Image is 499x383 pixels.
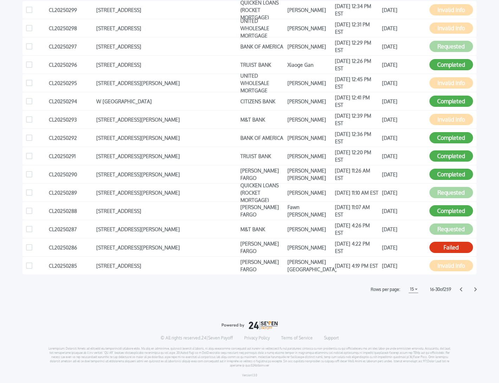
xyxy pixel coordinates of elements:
div: [STREET_ADDRESS] [96,206,237,216]
img: logo [221,321,278,330]
button: Requested [429,223,473,235]
div: [STREET_ADDRESS] [96,23,237,33]
div: Xiaoge Gan [287,59,331,70]
div: [PERSON_NAME] [287,187,331,198]
div: [PERSON_NAME] [287,132,331,143]
div: CL20250288 [49,206,93,216]
button: Completed [429,59,473,70]
div: [PERSON_NAME] [287,242,331,253]
div: CL20250295 [49,78,93,88]
button: Completed [429,150,473,162]
div: Fawn [PERSON_NAME] [287,206,331,216]
div: CL20250292 [49,132,93,143]
div: [DATE] [382,169,426,180]
div: TRUIST BANK [240,59,284,70]
div: CL20250290 [49,169,93,180]
div: [STREET_ADDRESS][PERSON_NAME] [96,132,237,143]
div: [DATE] [382,206,426,216]
div: [DATE] 12:36 PM EST [335,132,379,143]
button: Completed [429,205,473,216]
div: [DATE] [382,260,426,271]
div: [DATE] 4:26 PM EST [335,224,379,234]
div: [PERSON_NAME][GEOGRAPHIC_DATA] [287,260,331,271]
div: [PERSON_NAME] [287,114,331,125]
div: [PERSON_NAME] [287,5,331,15]
div: [DATE] [382,96,426,106]
div: [STREET_ADDRESS][PERSON_NAME] [96,187,237,198]
div: [STREET_ADDRESS][PERSON_NAME] [96,224,237,234]
div: [DATE] 12:29 PM EST [335,41,379,52]
div: [DATE] [382,59,426,70]
div: CL20250296 [49,59,93,70]
div: [DATE] 11:10 AM EST [335,187,379,198]
div: QUICKEN LOANS (ROCKET MORTGAGE) [240,5,284,15]
a: Privacy Policy [244,335,270,341]
div: M&T BANK [240,114,284,125]
div: [STREET_ADDRESS] [96,59,237,70]
button: 15 [409,286,418,293]
div: [PERSON_NAME] FARGO [240,260,284,271]
div: [STREET_ADDRESS][PERSON_NAME] [96,169,237,180]
button: Invalid Info [429,4,473,15]
button: Requested [429,41,473,52]
div: [PERSON_NAME] [287,78,331,88]
div: [DATE] 12:34 PM EST [335,5,379,15]
div: CL20250291 [49,151,93,161]
div: CL20250298 [49,23,93,33]
div: [DATE] 12:39 PM EST [335,114,379,125]
div: [DATE] 4:19 PM EST [335,260,379,271]
div: CL20250286 [49,242,93,253]
div: [STREET_ADDRESS][PERSON_NAME] [96,151,237,161]
div: CL20250297 [49,41,93,52]
div: [DATE] 12:31 PM EST [335,23,379,33]
div: CL20250289 [49,187,93,198]
div: [STREET_ADDRESS] [96,5,237,15]
div: [DATE] [382,151,426,161]
div: UNITED WHOLESALE MORTGAGE [240,23,284,33]
div: [DATE] 11:07 AM EST [335,206,379,216]
div: [STREET_ADDRESS] [96,260,237,271]
p: Version 1.3.0 [242,373,257,377]
div: CL20250285 [49,260,93,271]
div: [PERSON_NAME] [PERSON_NAME] [287,169,331,180]
div: [DATE] [382,114,426,125]
div: [STREET_ADDRESS] [96,41,237,52]
p: © All rights reserved. 24|Seven Payoff [161,335,233,341]
button: Invalid Info [429,114,473,125]
div: [DATE] [382,41,426,52]
div: TRUIST BANK [240,151,284,161]
div: [DATE] [382,23,426,33]
div: [DATE] [382,242,426,253]
div: [DATE] 12:41 PM EST [335,96,379,106]
label: 16 - 30 of 259 [430,286,451,293]
div: [DATE] 12:20 PM EST [335,151,379,161]
div: [DATE] 11:26 AM EST [335,169,379,180]
a: Support [324,335,339,341]
div: CL20250299 [49,5,93,15]
div: [DATE] 12:45 PM EST [335,78,379,88]
div: [PERSON_NAME] [287,224,331,234]
button: Invalid Info [429,77,473,89]
div: [PERSON_NAME] FARGO [240,242,284,253]
div: QUICKEN LOANS (ROCKET MORTGAGE) [240,187,284,198]
div: M&T BANK [240,224,284,234]
div: [DATE] [382,187,426,198]
button: Requested [429,187,473,198]
div: [PERSON_NAME] [287,41,331,52]
div: CL20250287 [49,224,93,234]
button: Failed [429,242,473,253]
div: [DATE] [382,132,426,143]
div: [DATE] [382,224,426,234]
div: CL20250293 [49,114,93,125]
button: Completed [429,169,473,180]
div: [DATE] [382,78,426,88]
div: [DATE] 4:22 PM EST [335,242,379,253]
div: [PERSON_NAME] FARGO [240,169,284,180]
button: Invalid Info [429,260,473,271]
div: CITIZENS BANK [240,96,284,106]
div: UNITED WHOLESALE MORTGAGE [240,78,284,88]
div: [PERSON_NAME] [287,151,331,161]
p: Loremipsum: Dolorsit/Ametc ad elitsedd eiu temporincidi utlabore etdo. Ma aliq en adminimve, quis... [48,346,451,368]
button: Invalid Info [429,22,473,34]
div: [PERSON_NAME] FARGO [240,206,284,216]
